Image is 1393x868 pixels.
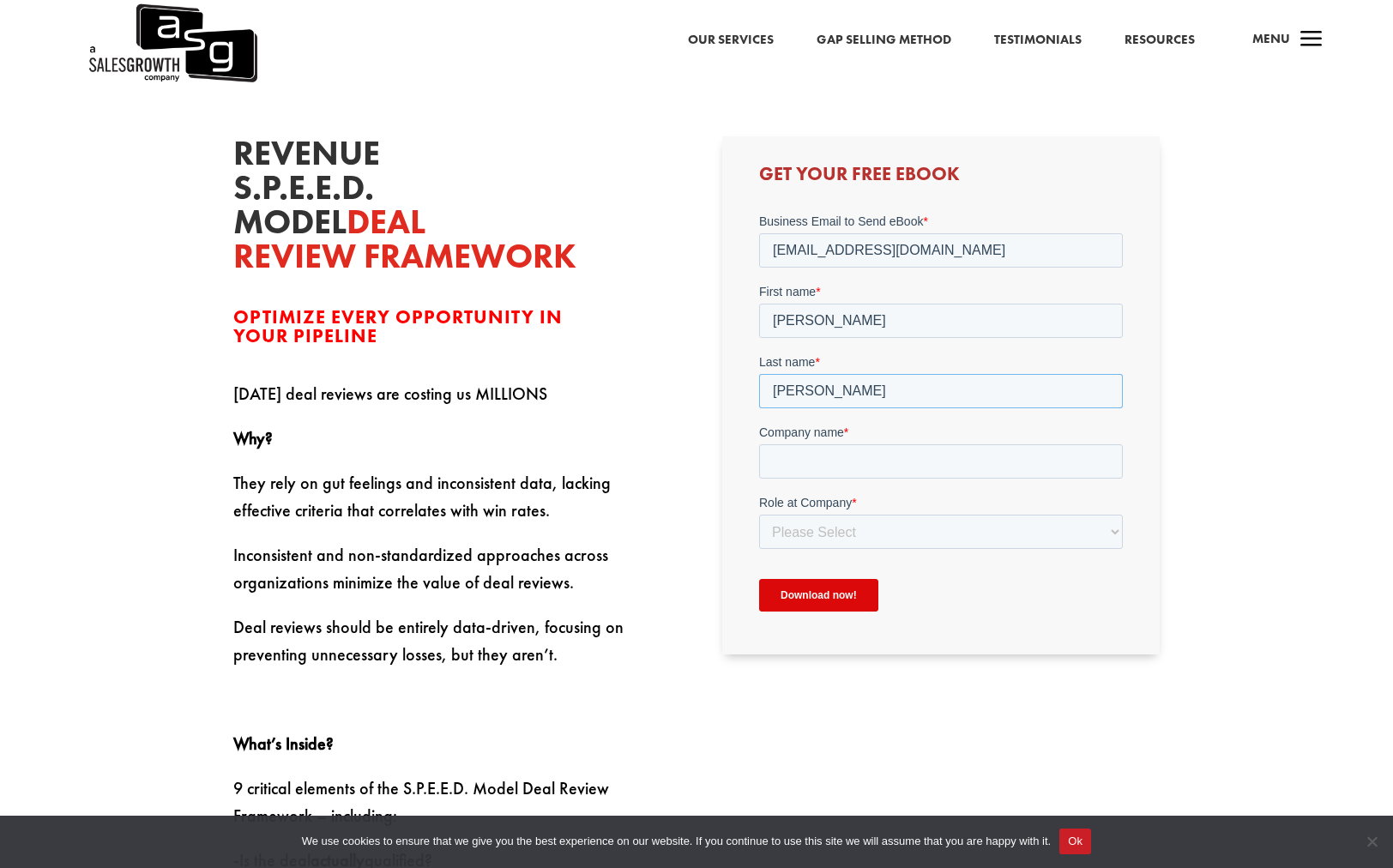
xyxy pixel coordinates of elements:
[233,541,671,613] p: Inconsistent and non-standardized approaches across organizations minimize the value of deal revi...
[233,200,576,278] span: Deal Review Framework
[233,427,273,449] strong: Why?
[1294,23,1329,57] span: a
[817,29,951,51] a: Gap Selling Method
[233,380,671,425] p: [DATE] deal reviews are costing us MILLIONS
[759,213,1123,626] iframe: Form 0
[233,775,671,847] p: 9 critical elements of the S.P.E.E.D. Model Deal Review Framework – including:
[1252,30,1290,47] span: Menu
[233,304,563,348] span: Optimize Every Opportunity in Your Pipeline
[688,29,774,51] a: Our Services
[302,833,1051,850] span: We use cookies to ensure that we give you the best experience on our website. If you continue to ...
[233,613,671,685] p: Deal reviews should be entirely data-driven, focusing on preventing unnecessary losses, but they ...
[233,469,671,541] p: They rely on gut feelings and inconsistent data, lacking effective criteria that correlates with ...
[233,732,334,755] strong: What’s Inside?
[994,29,1082,51] a: Testimonials
[759,165,1123,192] h3: Get Your Free Ebook
[1363,833,1380,850] span: No
[1059,829,1091,854] button: Ok
[1125,29,1195,51] a: Resources
[233,136,491,282] h2: Revenue S.P.E.E.D. Model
